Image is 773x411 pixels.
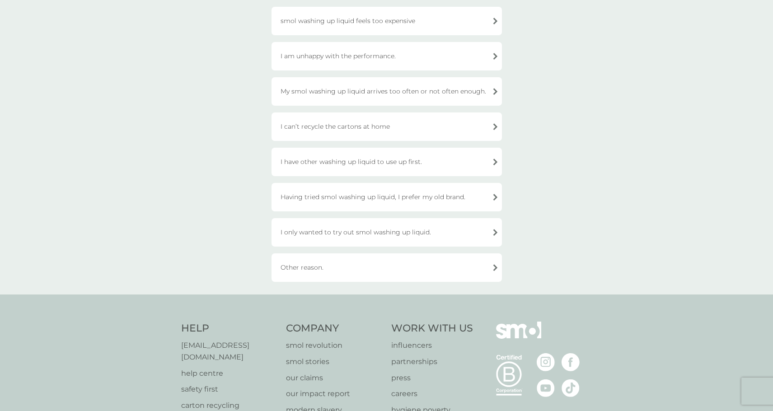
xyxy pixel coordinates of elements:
[272,112,502,141] div: I can’t recycle the cartons at home
[562,353,580,371] img: visit the smol Facebook page
[537,379,555,397] img: visit the smol Youtube page
[496,322,541,352] img: smol
[181,340,277,363] a: [EMAIL_ADDRESS][DOMAIN_NAME]
[391,388,473,400] a: careers
[272,183,502,211] div: Having tried smol washing up liquid, I prefer my old brand.
[272,77,502,106] div: My smol washing up liquid arrives too often or not often enough.
[286,372,382,384] a: our claims
[562,379,580,397] img: visit the smol Tiktok page
[272,148,502,176] div: I have other washing up liquid to use up first.
[391,340,473,351] a: influencers
[272,253,502,282] div: Other reason.
[286,322,382,336] h4: Company
[272,218,502,247] div: I only wanted to try out smol washing up liquid.
[181,368,277,379] a: help centre
[181,383,277,395] a: safety first
[537,353,555,371] img: visit the smol Instagram page
[286,340,382,351] a: smol revolution
[286,356,382,368] a: smol stories
[181,322,277,336] h4: Help
[286,388,382,400] a: our impact report
[391,322,473,336] h4: Work With Us
[272,42,502,70] div: I am unhappy with the performance.
[272,7,502,35] div: smol washing up liquid feels too expensive
[391,372,473,384] a: press
[391,356,473,368] a: partnerships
